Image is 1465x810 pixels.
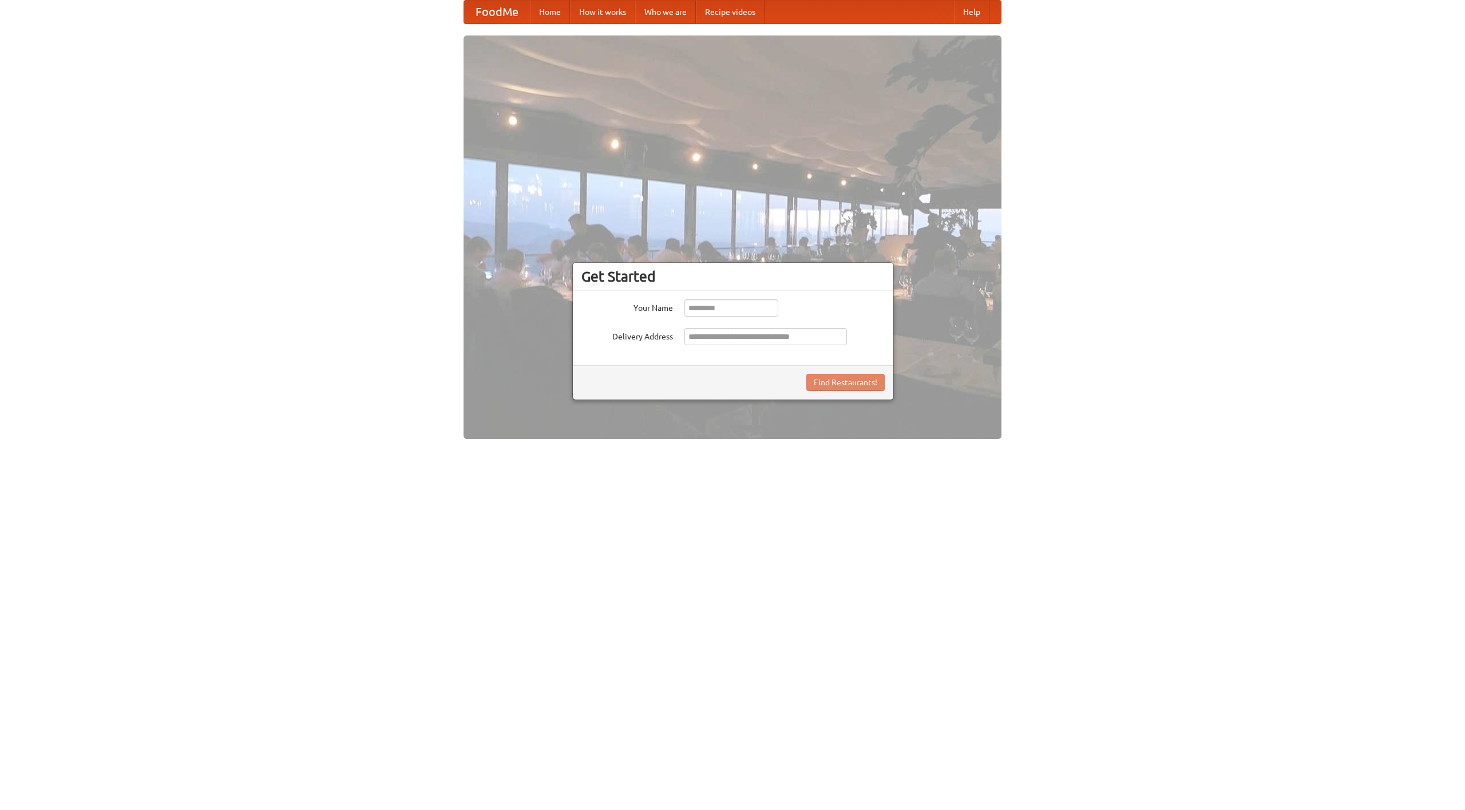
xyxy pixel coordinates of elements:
a: How it works [570,1,635,23]
a: Who we are [635,1,696,23]
a: Help [954,1,989,23]
a: FoodMe [464,1,530,23]
a: Home [530,1,570,23]
a: Recipe videos [696,1,765,23]
label: Delivery Address [581,328,673,342]
h3: Get Started [581,268,885,285]
button: Find Restaurants! [806,374,885,391]
label: Your Name [581,299,673,314]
